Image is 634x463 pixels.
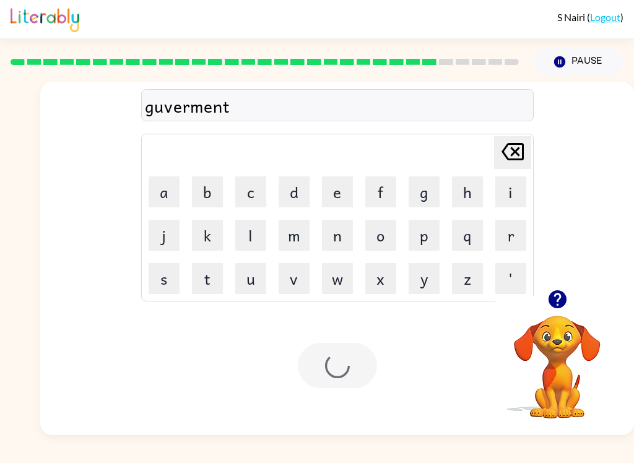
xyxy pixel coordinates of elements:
[365,176,396,207] button: f
[322,220,353,251] button: n
[235,220,266,251] button: l
[235,176,266,207] button: c
[557,11,587,23] span: S Nairi
[452,176,483,207] button: h
[11,5,79,32] img: Literably
[452,220,483,251] button: q
[279,176,310,207] button: d
[590,11,620,23] a: Logout
[149,263,180,294] button: s
[145,93,530,119] div: guverment
[192,220,223,251] button: k
[192,263,223,294] button: t
[322,263,353,294] button: w
[279,220,310,251] button: m
[149,220,180,251] button: j
[365,220,396,251] button: o
[409,176,440,207] button: g
[452,263,483,294] button: z
[279,263,310,294] button: v
[495,220,526,251] button: r
[149,176,180,207] button: a
[409,263,440,294] button: y
[235,263,266,294] button: u
[322,176,353,207] button: e
[365,263,396,294] button: x
[495,296,619,420] video: Your browser must support playing .mp4 files to use Literably. Please try using another browser.
[534,48,623,76] button: Pause
[495,176,526,207] button: i
[409,220,440,251] button: p
[557,11,623,23] div: ( )
[495,263,526,294] button: '
[192,176,223,207] button: b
